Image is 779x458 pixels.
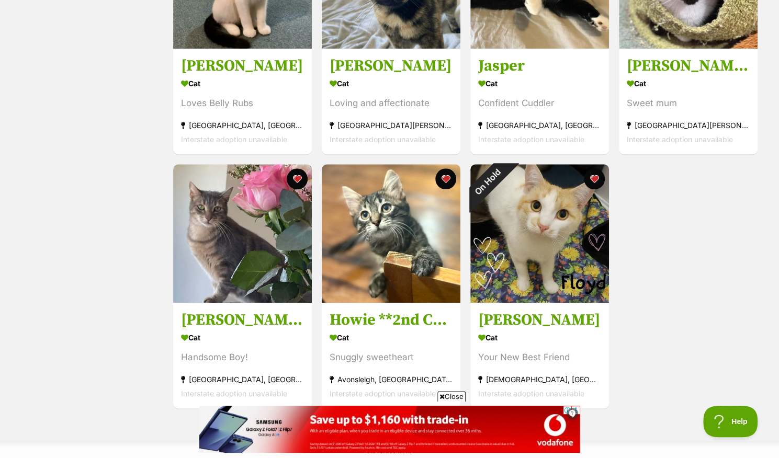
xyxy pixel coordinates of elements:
span: Interstate adoption unavailable [330,389,436,398]
div: Handsome Boy! [181,350,304,364]
div: [GEOGRAPHIC_DATA][PERSON_NAME], [GEOGRAPHIC_DATA] [627,118,750,132]
h3: [PERSON_NAME] [181,56,304,76]
a: [PERSON_NAME]🌹 Cat Sweet mum [GEOGRAPHIC_DATA][PERSON_NAME], [GEOGRAPHIC_DATA] Interstate adoptio... [619,48,758,154]
span: Interstate adoption unavailable [627,135,733,144]
span: Interstate adoption unavailable [181,135,287,144]
iframe: Help Scout Beacon - Open [703,406,758,437]
h3: [PERSON_NAME] 🐈‍⬛ [181,310,304,330]
div: [GEOGRAPHIC_DATA], [GEOGRAPHIC_DATA] [181,118,304,132]
div: Cat [627,76,750,91]
div: [DEMOGRAPHIC_DATA], [GEOGRAPHIC_DATA] [478,372,601,386]
h3: [PERSON_NAME] [478,310,601,330]
div: On Hold [457,151,518,212]
span: Interstate adoption unavailable [181,389,287,398]
h3: Jasper [478,56,601,76]
a: [PERSON_NAME] 🐈‍⬛ Cat Handsome Boy! [GEOGRAPHIC_DATA], [GEOGRAPHIC_DATA] Interstate adoption unav... [173,302,312,408]
a: On Hold [470,294,609,305]
a: Howie **2nd Chance Cat Rescue** Cat Snuggly sweetheart Avonsleigh, [GEOGRAPHIC_DATA] Interstate a... [322,302,460,408]
a: [PERSON_NAME] Cat Loving and affectionate [GEOGRAPHIC_DATA][PERSON_NAME][GEOGRAPHIC_DATA] Interst... [322,48,460,154]
div: Loving and affectionate [330,96,453,110]
span: Close [437,391,466,402]
div: [GEOGRAPHIC_DATA][PERSON_NAME][GEOGRAPHIC_DATA] [330,118,453,132]
img: Humphrey 🐈‍⬛ [173,164,312,303]
div: Cat [478,76,601,91]
div: Cat [330,330,453,345]
img: info.svg [568,409,577,418]
div: Sweet mum [627,96,750,110]
div: Cat [478,330,601,345]
span: Interstate adoption unavailable [478,135,584,144]
div: Your New Best Friend [478,350,601,364]
div: Loves Belly Rubs [181,96,304,110]
img: Floyd [470,164,609,303]
div: Snuggly sweetheart [330,350,453,364]
a: [PERSON_NAME] Cat Loves Belly Rubs [GEOGRAPHIC_DATA], [GEOGRAPHIC_DATA] Interstate adoption unava... [173,48,312,154]
div: [GEOGRAPHIC_DATA], [GEOGRAPHIC_DATA] [478,118,601,132]
span: Interstate adoption unavailable [330,135,436,144]
button: favourite [435,168,456,189]
a: Jasper Cat Confident Cuddler [GEOGRAPHIC_DATA], [GEOGRAPHIC_DATA] Interstate adoption unavailable... [470,48,609,154]
div: [GEOGRAPHIC_DATA], [GEOGRAPHIC_DATA] [181,372,304,386]
button: favourite [287,168,308,189]
img: Howie **2nd Chance Cat Rescue** [322,164,460,303]
h3: [PERSON_NAME]🌹 [627,56,750,76]
div: Cat [181,76,304,91]
span: Interstate adoption unavailable [478,389,584,398]
div: Cat [330,76,453,91]
h3: Howie **2nd Chance Cat Rescue** [330,310,453,330]
a: [PERSON_NAME] Cat Your New Best Friend [DEMOGRAPHIC_DATA], [GEOGRAPHIC_DATA] Interstate adoption ... [470,302,609,408]
button: favourite [584,168,605,189]
h3: [PERSON_NAME] [330,56,453,76]
div: Avonsleigh, [GEOGRAPHIC_DATA] [330,372,453,386]
div: Cat [181,330,304,345]
div: Confident Cuddler [478,96,601,110]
